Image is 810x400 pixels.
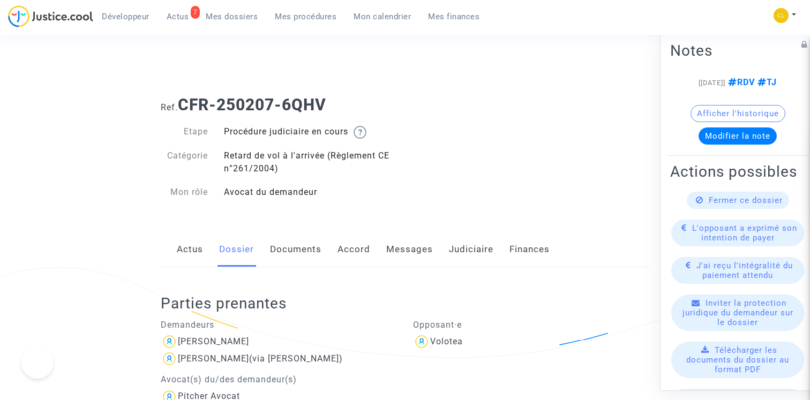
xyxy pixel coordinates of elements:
a: Documents [270,232,321,267]
span: RDV [725,77,755,87]
div: Avocat du demandeur [216,186,405,199]
span: Inviter la protection juridique du demandeur sur le dossier [682,298,793,327]
div: Procédure judiciaire en cours [216,125,405,139]
span: Mes procédures [275,12,336,21]
img: icon-user.svg [413,333,430,350]
span: Fermer ce dossier [709,195,783,205]
a: Dossier [219,232,254,267]
img: icon-user.svg [161,333,178,350]
img: f0b917ab549025eb3af43f3c4438ad5d [774,8,789,23]
img: help.svg [354,126,366,139]
button: Afficher l'historique [691,104,785,122]
a: Messages [386,232,433,267]
p: Demandeurs [161,318,397,331]
span: TJ [755,77,777,87]
a: Mes finances [419,9,488,25]
p: Opposant·e [413,318,649,331]
div: Volotea [430,336,463,346]
span: Développeur [102,12,149,21]
div: Catégorie [153,149,216,175]
span: Actus [167,12,189,21]
span: Mon calendrier [354,12,411,21]
span: Mes dossiers [206,12,258,21]
iframe: Help Scout Beacon - Open [21,346,54,379]
div: [PERSON_NAME] [178,336,249,346]
button: Modifier la note [699,127,777,144]
span: Télécharger les documents du dossier au format PDF [686,345,789,374]
h2: Parties prenantes [161,294,657,313]
span: Mes finances [428,12,479,21]
div: Etape [153,125,216,139]
a: Mon calendrier [345,9,419,25]
a: Accord [337,232,370,267]
a: Mes dossiers [197,9,266,25]
a: Judiciaire [449,232,493,267]
div: Mon rôle [153,186,216,199]
h2: Notes [670,41,805,59]
b: CFR-250207-6QHV [178,95,326,114]
span: [[DATE]] [699,78,725,86]
a: 7Actus [158,9,198,25]
div: [PERSON_NAME] [178,353,249,364]
div: 7 [191,6,200,19]
img: icon-user.svg [161,350,178,367]
span: L'opposant a exprimé son intention de payer [692,223,797,242]
span: J'ai reçu l'intégralité du paiement attendu [696,260,793,280]
p: Avocat(s) du/des demandeur(s) [161,373,397,386]
a: Développeur [93,9,158,25]
a: Actus [177,232,203,267]
h2: Actions possibles [670,162,805,180]
a: Mes procédures [266,9,345,25]
span: (via [PERSON_NAME]) [249,353,343,364]
div: Retard de vol à l'arrivée (Règlement CE n°261/2004) [216,149,405,175]
a: Finances [509,232,550,267]
img: jc-logo.svg [8,5,93,27]
span: Ref. [161,102,178,112]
